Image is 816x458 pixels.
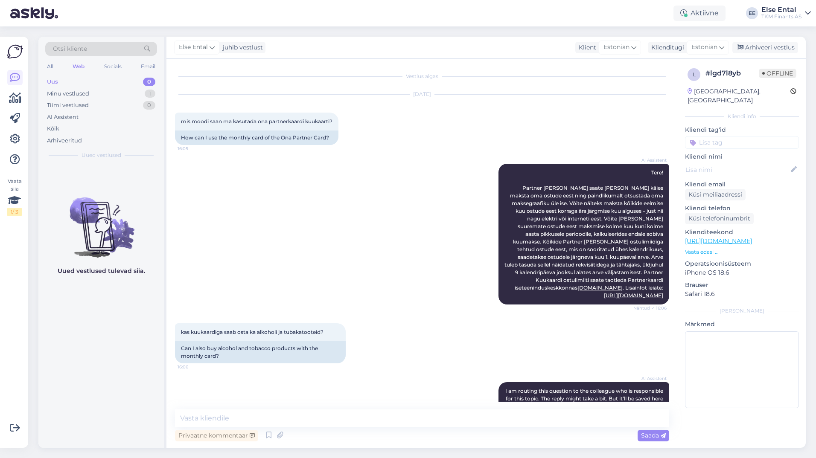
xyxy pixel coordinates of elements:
span: 16:05 [178,145,210,152]
a: [DOMAIN_NAME] [577,284,623,291]
p: Operatsioonisüsteem [685,259,799,268]
div: Minu vestlused [47,90,89,98]
span: mis moodi saan ma kasutada ona partnerkaardi kuukaarti? [181,118,332,125]
span: Tere! Partner [PERSON_NAME] saate [PERSON_NAME] käies maksta oma ostude eest ning paindlikumalt o... [504,169,664,299]
div: Web [71,61,86,72]
div: Uus [47,78,58,86]
div: Can I also buy alcohol and tobacco products with the monthly card? [175,341,346,363]
span: Nähtud ✓ 16:06 [633,305,667,311]
span: Estonian [603,43,629,52]
div: [PERSON_NAME] [685,307,799,315]
div: 1 [145,90,155,98]
div: Arhiveeri vestlus [732,42,798,53]
div: Küsi meiliaadressi [685,189,746,200]
div: AI Assistent [47,113,79,122]
a: [URL][DOMAIN_NAME] [604,292,663,299]
img: No chats [38,182,164,259]
div: Klient [575,43,596,52]
p: Vaata edasi ... [685,248,799,256]
img: Askly Logo [7,43,23,60]
span: Otsi kliente [53,44,87,53]
p: Kliendi email [685,180,799,189]
div: How can I use the monthly card of the Ona Partner Card? [175,130,338,145]
span: Offline [759,69,796,78]
p: Uued vestlused tulevad siia. [58,267,145,275]
div: 0 [143,101,155,110]
div: All [45,61,55,72]
a: Else EntalTKM Finants AS [761,6,811,20]
p: Kliendi nimi [685,152,799,161]
div: Socials [102,61,123,72]
div: juhib vestlust [219,43,263,52]
p: Safari 18.6 [685,290,799,299]
div: Kõik [47,125,59,133]
div: 0 [143,78,155,86]
div: [GEOGRAPHIC_DATA], [GEOGRAPHIC_DATA] [688,87,790,105]
div: Vestlus algas [175,72,669,80]
span: AI Assistent [635,157,667,163]
div: Kliendi info [685,113,799,120]
input: Lisa tag [685,136,799,149]
div: Email [139,61,157,72]
span: I am routing this question to the colleague who is responsible for this topic. The reply might ta... [505,388,664,409]
p: Klienditeekond [685,228,799,237]
div: Privaatne kommentaar [175,430,258,441]
a: [URL][DOMAIN_NAME] [685,237,752,245]
div: Vaata siia [7,177,22,216]
div: Küsi telefoninumbrit [685,213,754,224]
div: Else Ental [761,6,801,13]
input: Lisa nimi [685,165,789,174]
div: Tiimi vestlused [47,101,89,110]
p: Kliendi tag'id [685,125,799,134]
span: Estonian [691,43,717,52]
p: Brauser [685,281,799,290]
div: TKM Finants AS [761,13,801,20]
span: AI Assistent [635,375,667,382]
span: 16:06 [178,364,210,370]
div: [DATE] [175,90,669,98]
div: 1 / 3 [7,208,22,216]
span: Uued vestlused [82,151,121,159]
span: l [693,71,696,78]
div: Aktiivne [673,6,726,21]
div: EE [746,7,758,19]
p: Märkmed [685,320,799,329]
span: Else Ental [179,43,208,52]
p: iPhone OS 18.6 [685,268,799,277]
span: kas kuukaardiga saab osta ka alkoholi ja tubakatooteid? [181,329,323,335]
div: # lgd7l8yb [705,68,759,78]
span: Saada [641,432,666,439]
div: Arhiveeritud [47,136,82,145]
div: Klienditugi [648,43,684,52]
p: Kliendi telefon [685,204,799,213]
